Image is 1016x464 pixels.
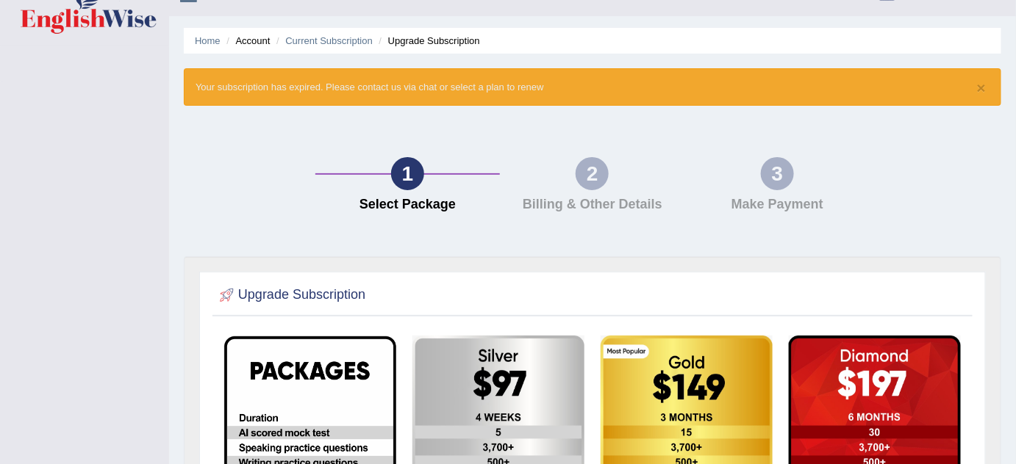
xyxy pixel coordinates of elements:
li: Upgrade Subscription [376,34,480,48]
h2: Upgrade Subscription [216,284,365,306]
a: Current Subscription [285,35,373,46]
div: Your subscription has expired. Please contact us via chat or select a plan to renew [184,68,1001,106]
h4: Billing & Other Details [507,197,678,212]
button: × [977,80,986,95]
h4: Make Payment [693,197,863,212]
li: Account [223,34,270,48]
div: 1 [391,157,424,190]
div: 3 [761,157,794,190]
h4: Select Package [323,197,493,212]
a: Home [195,35,221,46]
div: 2 [576,157,609,190]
